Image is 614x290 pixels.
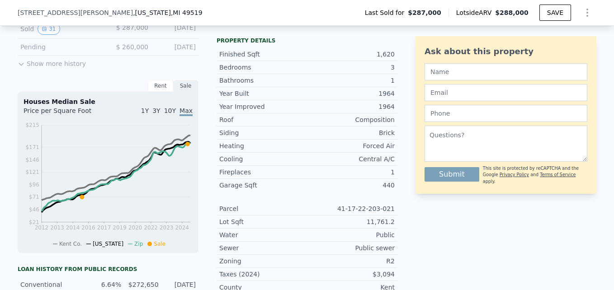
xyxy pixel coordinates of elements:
[18,56,86,68] button: Show more history
[307,243,395,253] div: Public sewer
[219,270,307,279] div: Taxes (2024)
[425,84,587,101] input: Email
[160,225,174,231] tspan: 2023
[219,204,307,213] div: Parcel
[307,230,395,239] div: Public
[29,182,39,188] tspan: $96
[38,23,60,35] button: View historical data
[29,206,39,213] tspan: $46
[25,157,39,163] tspan: $146
[152,107,160,114] span: 3Y
[93,241,123,247] span: [US_STATE]
[219,230,307,239] div: Water
[144,225,158,231] tspan: 2022
[50,225,64,231] tspan: 2013
[24,106,108,121] div: Price per Square Foot
[307,141,395,150] div: Forced Air
[164,107,176,114] span: 10Y
[307,50,395,59] div: 1,620
[540,172,576,177] a: Terms of Service
[408,8,441,17] span: $287,000
[18,266,198,273] div: Loan history from public records
[175,225,189,231] tspan: 2024
[134,241,143,247] span: Zip
[219,115,307,124] div: Roof
[219,89,307,98] div: Year Built
[219,217,307,226] div: Lot Sqft
[425,45,587,58] div: Ask about this property
[20,42,101,51] div: Pending
[307,76,395,85] div: 1
[141,107,149,114] span: 1Y
[425,167,479,182] button: Submit
[219,76,307,85] div: Bathrooms
[307,217,395,226] div: 11,761.2
[127,280,158,289] div: $272,650
[219,102,307,111] div: Year Improved
[18,8,133,17] span: [STREET_ADDRESS][PERSON_NAME]
[219,154,307,164] div: Cooling
[307,115,395,124] div: Composition
[154,241,165,247] span: Sale
[59,241,82,247] span: Kent Co.
[425,63,587,80] input: Name
[456,8,495,17] span: Lotside ARV
[20,23,101,35] div: Sold
[25,122,39,128] tspan: $215
[307,128,395,137] div: Brick
[217,37,397,44] div: Property details
[179,107,193,116] span: Max
[116,24,148,31] span: $ 287,000
[25,144,39,150] tspan: $171
[128,225,142,231] tspan: 2020
[307,257,395,266] div: R2
[307,181,395,190] div: 440
[219,63,307,72] div: Bedrooms
[156,42,196,51] div: [DATE]
[171,9,203,16] span: , MI 49519
[156,23,196,35] div: [DATE]
[500,172,529,177] a: Privacy Policy
[539,5,571,21] button: SAVE
[307,154,395,164] div: Central A/C
[113,225,127,231] tspan: 2019
[20,280,84,289] div: Conventional
[307,89,395,98] div: 1964
[25,169,39,175] tspan: $121
[173,80,198,92] div: Sale
[66,225,80,231] tspan: 2014
[148,80,173,92] div: Rent
[90,280,121,289] div: 6.64%
[133,8,202,17] span: , [US_STATE]
[307,63,395,72] div: 3
[307,168,395,177] div: 1
[307,102,395,111] div: 1964
[81,225,95,231] tspan: 2016
[425,105,587,122] input: Phone
[365,8,408,17] span: Last Sold for
[483,165,587,185] div: This site is protected by reCAPTCHA and the Google and apply.
[495,9,529,16] span: $288,000
[164,280,196,289] div: [DATE]
[116,43,148,51] span: $ 260,000
[35,225,49,231] tspan: 2012
[219,257,307,266] div: Zoning
[307,270,395,279] div: $3,094
[578,4,596,22] button: Show Options
[219,181,307,190] div: Garage Sqft
[307,204,395,213] div: 41-17-22-203-021
[29,194,39,200] tspan: $71
[219,243,307,253] div: Sewer
[97,225,111,231] tspan: 2017
[219,141,307,150] div: Heating
[219,128,307,137] div: Siding
[24,97,193,106] div: Houses Median Sale
[29,219,39,225] tspan: $21
[219,168,307,177] div: Fireplaces
[219,50,307,59] div: Finished Sqft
